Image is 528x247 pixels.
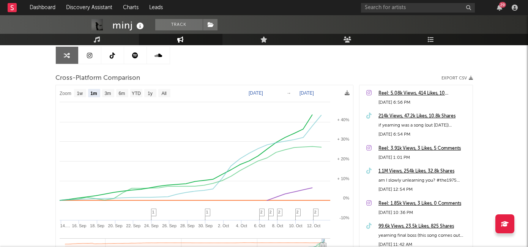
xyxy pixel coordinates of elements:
a: 1.1M Views, 254k Likes, 32.8k Shares [378,167,469,176]
text: 0% [343,196,349,200]
text: 22. Sep [126,223,140,228]
text: 8. Oct [272,223,283,228]
text: 4. Oct [236,223,247,228]
a: 99.6k Views, 23.5k Likes, 825 Shares [378,222,469,231]
text: YTD [131,91,140,96]
text: 6. Oct [254,223,265,228]
text: [DATE] [249,90,263,96]
div: [DATE] 6:56 PM [378,98,469,107]
div: am I slowly unlearning you? #the1975 #yearning #altrock #newmusic #minj [378,176,469,185]
div: [DATE] 1:01 PM [378,153,469,162]
div: if yearning was a song (out [DATE]) #originalmusic #newmusic #the1975 #minj #altrock [378,121,469,130]
text: → [287,90,291,96]
text: 10. Oct [289,223,302,228]
text: + 10% [337,176,349,181]
text: 28. Sep [180,223,194,228]
button: Track [155,19,203,30]
div: [DATE] 12:54 PM [378,185,469,194]
text: + 40% [337,117,349,122]
text: 18. Sep [90,223,104,228]
text: All [161,91,166,96]
input: Search for artists [361,3,475,13]
button: 29 [497,5,502,11]
text: 2. Oct [218,223,229,228]
span: 2 [278,210,281,214]
text: 24. Sep [144,223,158,228]
text: 1y [148,91,153,96]
text: 30. Sep [198,223,213,228]
span: 1 [152,210,154,214]
text: 20. Sep [108,223,122,228]
text: [DATE] [299,90,314,96]
text: 1m [90,91,97,96]
div: yearning final boss (this song comes out next week) #the1975 #yearning #newmusic #musicdiscovery ... [378,231,469,240]
text: 1w [77,91,83,96]
a: Reel: 3.91k Views, 3 Likes, 5 Comments [378,144,469,153]
text: 3m [104,91,111,96]
div: [DATE] 10:36 PM [378,208,469,217]
button: Export CSV [441,76,473,81]
span: Cross-Platform Comparison [55,74,140,83]
div: [DATE] 6:54 PM [378,130,469,139]
span: 2 [296,210,299,214]
text: 26. Sep [162,223,177,228]
text: 14.… [60,223,70,228]
text: 12. Oct [307,223,320,228]
text: 6m [118,91,125,96]
text: + 30% [337,137,349,141]
span: 1 [206,210,208,214]
span: 2 [314,210,317,214]
div: 29 [499,2,506,8]
a: Reel: 1.85k Views, 3 Likes, 0 Comments [378,199,469,208]
a: 214k Views, 47.2k Likes, 10.8k Shares [378,112,469,121]
text: -10% [339,215,349,220]
span: 2 [260,210,263,214]
div: minj [112,19,146,32]
a: Reel: 5.08k Views, 414 Likes, 10 Comments [378,89,469,98]
text: Zoom [60,91,71,96]
span: 2 [270,210,272,214]
text: 16. Sep [72,223,86,228]
text: + 20% [337,157,349,161]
